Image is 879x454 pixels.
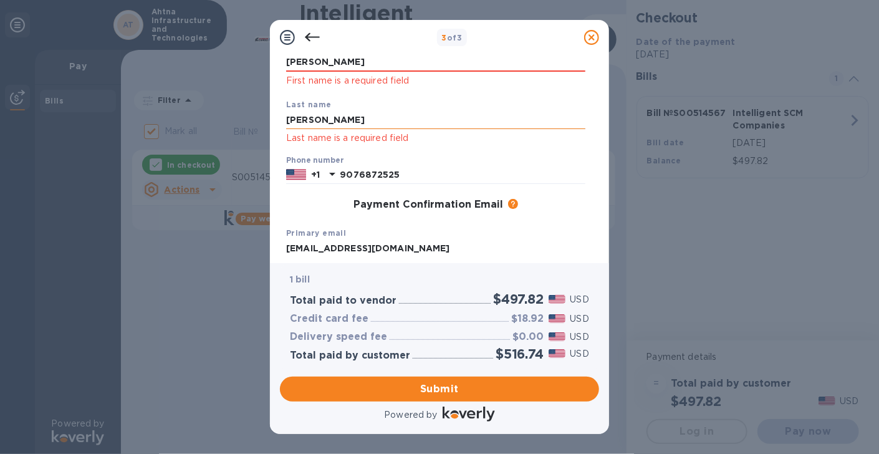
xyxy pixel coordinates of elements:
[311,168,320,181] p: +1
[493,291,544,307] h2: $497.82
[286,100,332,109] b: Last name
[549,349,565,358] img: USD
[286,157,343,164] label: Phone number
[570,312,589,326] p: USD
[549,295,565,304] img: USD
[443,407,495,422] img: Logo
[286,111,585,130] input: Enter your last name
[290,313,368,325] h3: Credit card fee
[442,33,447,42] span: 3
[290,382,589,397] span: Submit
[353,199,503,211] h3: Payment Confirmation Email
[570,331,589,344] p: USD
[286,53,585,72] input: Enter your first name
[290,331,387,343] h3: Delivery speed fee
[286,131,585,145] p: Last name is a required field
[340,166,585,185] input: Enter your phone number
[286,74,585,88] p: First name is a required field
[286,168,306,181] img: US
[496,346,544,362] h2: $516.74
[286,228,346,238] b: Primary email
[549,332,565,341] img: USD
[570,293,589,306] p: USD
[290,350,410,362] h3: Total paid by customer
[384,408,437,422] p: Powered by
[570,347,589,360] p: USD
[511,313,544,325] h3: $18.92
[290,274,310,284] b: 1 bill
[290,295,396,307] h3: Total paid to vendor
[549,314,565,323] img: USD
[280,377,599,402] button: Submit
[442,33,463,42] b: of 3
[286,239,585,258] input: Enter your primary name
[512,331,544,343] h3: $0.00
